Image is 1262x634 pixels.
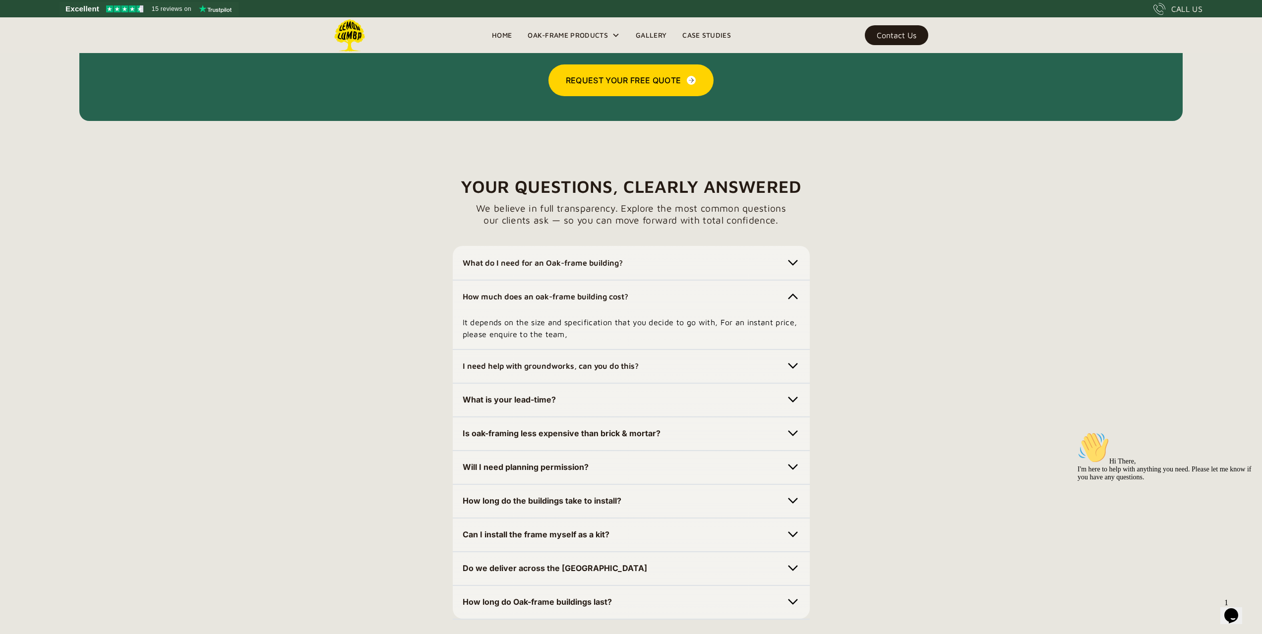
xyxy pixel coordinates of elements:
[877,32,916,39] div: Contact Us
[463,529,609,539] strong: Can I install the frame myself as a kit?
[786,256,800,270] img: Chevron
[199,5,232,13] img: Trustpilot logo
[463,361,639,370] strong: I need help with groundworks, can you do this?
[865,25,928,45] a: Contact Us
[463,428,661,438] strong: Is oak-framing less expensive than brick & mortar?
[463,395,556,404] strong: What is your lead-time?
[786,561,800,575] img: Chevron
[463,316,800,340] p: It depends on the size and specification that you decide to go with, For an instant price, please...
[548,64,714,96] a: Request Your Free Quote
[476,202,786,226] p: We believe in full transparency. Explore the most common questions our clients ask — so you can m...
[461,171,801,202] h2: Your Questions, Clearly Answered
[520,17,628,53] div: Oak-Frame Products
[463,563,647,573] strong: Do we deliver across the [GEOGRAPHIC_DATA]
[786,494,800,508] img: Chevron
[786,426,800,440] img: Chevron
[528,29,608,41] div: Oak-Frame Products
[566,74,681,86] div: Request Your Free Quote
[4,4,36,36] img: :wave:
[786,527,800,541] img: Chevron
[786,393,800,406] img: Chevron
[786,289,800,303] img: Chevron
[60,2,239,16] a: See Lemon Lumba reviews on Trustpilot
[1074,428,1252,589] iframe: chat widget
[786,595,800,609] img: Chevron
[463,462,589,472] strong: Will I need planning permission?
[628,28,674,43] a: Gallery
[786,359,800,373] img: Chevron
[786,460,800,474] img: Chevron
[463,597,612,607] strong: How long do Oak-frame buildings last?
[463,292,628,301] strong: How much does an oak-frame building cost?
[463,496,621,506] strong: How long do the buildings take to install?
[1153,3,1202,15] a: CALL US
[4,4,182,54] div: 👋Hi There,I'm here to help with anything you need. Please let me know if you have any questions.
[106,5,143,12] img: Trustpilot 4.5 stars
[1220,594,1252,624] iframe: chat widget
[463,258,623,267] strong: What do I need for an Oak-frame building?
[484,28,520,43] a: Home
[674,28,739,43] a: Case Studies
[1171,3,1202,15] div: CALL US
[65,3,99,15] span: Excellent
[4,30,178,53] span: Hi There, I'm here to help with anything you need. Please let me know if you have any questions.
[152,3,191,15] span: 15 reviews on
